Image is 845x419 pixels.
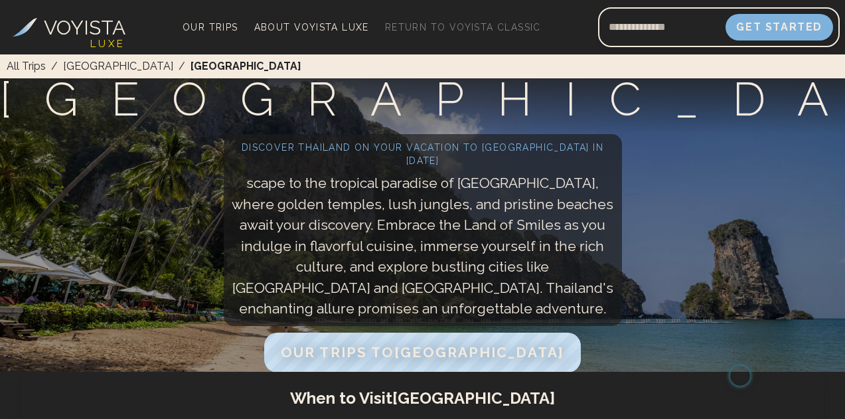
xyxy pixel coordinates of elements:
span: / [51,58,58,74]
span: About Voyista Luxe [254,22,369,33]
img: Voyista Logo [13,18,37,37]
h3: VOYISTA [44,13,125,42]
span: Our Trips to [GEOGRAPHIC_DATA] [281,344,564,361]
span: [GEOGRAPHIC_DATA] [191,58,301,74]
span: / [179,58,185,74]
a: VOYISTA [13,13,125,42]
a: Return to Voyista Classic [380,18,546,37]
input: Email address [598,11,726,43]
button: Get Started [726,14,833,41]
a: About Voyista Luxe [249,18,374,37]
a: All Trips [7,58,46,74]
h4: L U X E [90,37,123,52]
h2: Discover Thailand on your vacation to [GEOGRAPHIC_DATA] in [DATE] [230,141,615,167]
a: [GEOGRAPHIC_DATA] [63,58,173,74]
h1: When to Visit [GEOGRAPHIC_DATA] [37,388,808,409]
a: Our Trips to[GEOGRAPHIC_DATA] [264,347,581,360]
span: Return to Voyista Classic [385,22,541,33]
p: scape to the tropical paradise of [GEOGRAPHIC_DATA], where golden temples, lush jungles, and pris... [230,173,615,319]
a: Our Trips [177,18,244,37]
button: Our Trips to[GEOGRAPHIC_DATA] [264,333,581,373]
span: Our Trips [183,22,238,33]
